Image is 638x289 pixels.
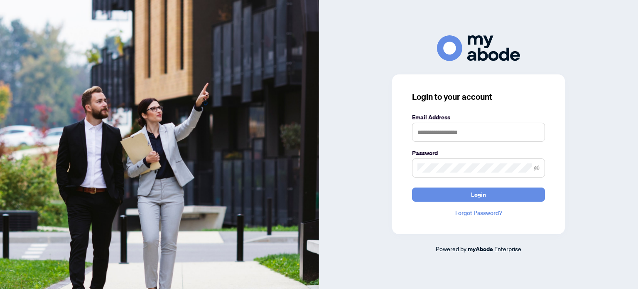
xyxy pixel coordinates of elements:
[412,188,545,202] button: Login
[534,165,540,171] span: eye-invisible
[471,188,486,201] span: Login
[412,113,545,122] label: Email Address
[436,245,466,252] span: Powered by
[437,35,520,61] img: ma-logo
[494,245,521,252] span: Enterprise
[412,148,545,158] label: Password
[412,91,545,103] h3: Login to your account
[412,208,545,217] a: Forgot Password?
[468,245,493,254] a: myAbode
